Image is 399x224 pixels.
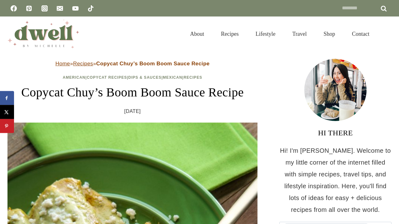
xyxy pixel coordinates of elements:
[284,23,315,45] a: Travel
[182,23,213,45] a: About
[7,2,20,15] a: Facebook
[54,2,66,15] a: Email
[124,107,141,116] time: [DATE]
[84,2,97,15] a: TikTok
[182,23,378,45] nav: Primary Navigation
[55,61,70,67] a: Home
[163,75,182,80] a: Mexican
[279,127,392,138] h3: HI THERE
[38,2,51,15] a: Instagram
[213,23,247,45] a: Recipes
[96,61,210,67] strong: Copycat Chuy’s Boom Boom Sauce Recipe
[128,75,161,80] a: Dips & Sauces
[73,61,93,67] a: Recipes
[69,2,82,15] a: YouTube
[279,145,392,216] p: Hi! I'm [PERSON_NAME]. Welcome to my little corner of the internet filled with simple recipes, tr...
[87,75,127,80] a: Copycat Recipes
[7,83,257,102] h1: Copycat Chuy’s Boom Boom Sauce Recipe
[63,75,85,80] a: American
[23,2,35,15] a: Pinterest
[7,20,79,48] img: DWELL by michelle
[315,23,344,45] a: Shop
[63,75,202,80] span: | | | |
[247,23,284,45] a: Lifestyle
[381,29,392,39] button: View Search Form
[344,23,378,45] a: Contact
[184,75,202,80] a: Recipes
[55,61,210,67] span: » »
